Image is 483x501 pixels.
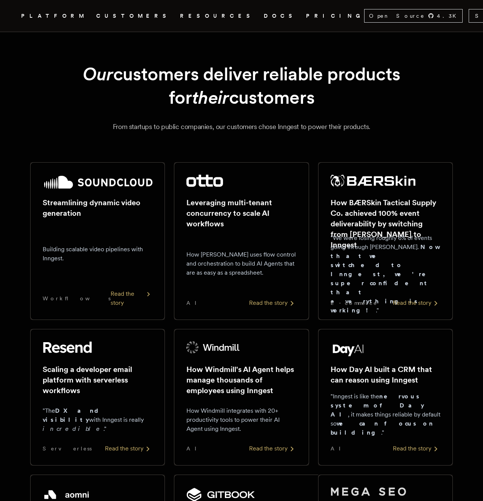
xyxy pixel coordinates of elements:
[43,425,103,432] em: incredible
[30,121,453,132] p: From startups to public companies, our customers chose Inngest to power their products.
[43,364,152,396] h2: Scaling a developer email platform with serverless workflows
[331,243,438,314] strong: Now that we switched to Inngest, we're super confident that everything is working!
[331,487,406,496] img: Mega SEO
[186,341,240,353] img: Windmill
[249,444,297,453] div: Read the story
[437,12,461,20] span: 4.3 K
[96,11,171,21] a: CUSTOMERS
[43,445,92,452] span: Serverless
[83,63,113,85] em: Our
[43,197,152,218] h2: Streamlining dynamic video generation
[331,420,434,436] strong: we can focus on building
[331,445,347,452] span: AI
[30,329,165,466] a: Resend logoScaling a developer email platform with serverless workflows"TheDX and visibilitywith ...
[369,12,425,20] span: Open Source
[331,175,416,187] img: BÆRSkin Tactical Supply Co.
[111,289,152,307] div: Read the story
[43,245,152,263] p: Building scalable video pipelines with Inngest.
[331,234,440,315] p: "We were losing roughly 6% of events going through [PERSON_NAME]. ."
[306,11,364,21] a: PRICING
[43,406,152,433] p: "The with Inngest is really ."
[249,298,297,307] div: Read the story
[43,407,105,423] strong: DX and visibility
[43,341,92,353] img: Resend
[331,341,366,357] img: Day AI
[186,250,296,277] p: How [PERSON_NAME] uses flow control and orchestration to build AI Agents that are as easy as a sp...
[174,162,309,320] a: Otto logoLeveraging multi-tenant concurrency to scale AI workflowsHow [PERSON_NAME] uses flow con...
[186,299,203,307] span: AI
[264,11,297,21] a: DOCS
[186,197,296,229] h2: Leveraging multi-tenant concurrency to scale AI workflows
[331,299,377,307] span: E-commerce
[331,393,424,418] strong: nervous system of Day AI
[192,86,229,108] em: their
[180,11,255,21] button: RESOURCES
[186,406,296,433] p: How Windmill integrates with 20+ productivity tools to power their AI Agent using Inngest.
[393,444,440,453] div: Read the story
[43,295,111,302] span: Workflows
[42,62,441,109] h1: customers deliver reliable products for customers
[331,364,440,385] h2: How Day AI built a CRM that can reason using Inngest
[318,162,453,320] a: BÆRSkin Tactical Supply Co. logoHow BÆRSkin Tactical Supply Co. achieved 100% event deliverabilit...
[318,329,453,466] a: Day AI logoHow Day AI built a CRM that can reason using Inngest"Inngest is like thenervous system...
[393,298,440,307] div: Read the story
[186,445,203,452] span: AI
[174,329,309,466] a: Windmill logoHow Windmill's AI Agent helps manage thousands of employees using InngestHow Windmil...
[21,11,87,21] button: PLATFORM
[186,175,223,187] img: Otto
[30,162,165,320] a: SoundCloud logoStreamlining dynamic video generationBuilding scalable video pipelines with Innges...
[105,444,152,453] div: Read the story
[186,364,296,396] h2: How Windmill's AI Agent helps manage thousands of employees using Inngest
[331,197,440,250] h2: How BÆRSkin Tactical Supply Co. achieved 100% event deliverability by switching from [PERSON_NAME...
[331,392,440,437] p: "Inngest is like the , it makes things reliable by default so ."
[43,175,152,190] img: SoundCloud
